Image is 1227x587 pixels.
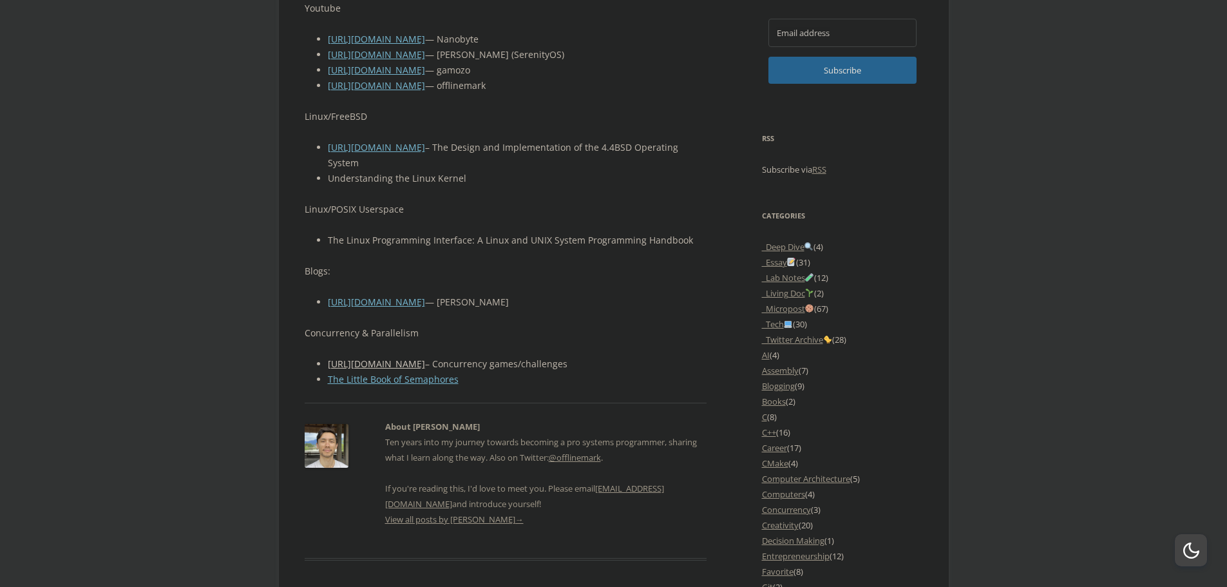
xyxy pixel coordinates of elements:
[762,394,923,409] li: (2)
[328,171,707,186] li: Understanding the Linux Kernel
[762,533,923,548] li: (1)
[762,365,799,376] a: Assembly
[762,287,815,299] a: _Living Doc
[762,411,767,423] a: C
[762,409,923,425] li: (8)
[328,233,707,248] li: The Linux Programming Interface: A Linux and UNIX System Programming Handbook
[762,504,811,515] a: Concurrency
[762,442,787,454] a: Career
[805,273,813,282] img: 🧪
[805,304,813,313] img: 🍪
[762,131,923,146] h3: RSS
[762,488,805,500] a: Computers
[328,33,425,45] a: [URL][DOMAIN_NAME]
[305,109,707,124] p: Linux/FreeBSD
[328,79,425,91] a: [URL][DOMAIN_NAME]
[762,427,776,438] a: C++
[762,208,923,224] h3: Categories
[328,64,425,76] a: [URL][DOMAIN_NAME]
[305,264,707,279] p: Blogs:
[762,285,923,301] li: (2)
[328,356,707,372] li: – Concurrency games/challenges
[762,519,799,531] a: Creativity
[762,486,923,502] li: (4)
[784,320,792,328] img: 💻
[385,419,707,434] h2: About [PERSON_NAME]
[762,347,923,363] li: (4)
[762,517,923,533] li: (20)
[762,440,923,456] li: (17)
[762,255,923,270] li: (31)
[305,1,707,16] p: Youtube
[787,258,795,266] img: 📝
[385,514,524,525] a: View all posts by [PERSON_NAME]→
[762,256,797,268] a: _Essay
[328,63,707,78] li: — gamozo
[305,325,707,341] p: Concurrency & Parallelism
[762,473,850,485] a: Computer Architecture
[762,425,923,440] li: (16)
[762,239,923,255] li: (4)
[762,378,923,394] li: (9)
[762,363,923,378] li: (7)
[768,19,917,47] input: Email address
[804,242,813,251] img: 🔍
[762,316,923,332] li: (30)
[328,296,425,308] a: [URL][DOMAIN_NAME]
[328,48,425,61] a: [URL][DOMAIN_NAME]
[762,301,923,316] li: (67)
[823,335,832,343] img: 🐤
[385,434,707,512] p: Ten years into my journey towards becoming a pro systems programmer, sharing what I learn along t...
[549,452,601,463] a: @offlinemark
[762,502,923,517] li: (3)
[762,548,923,564] li: (12)
[328,32,707,47] li: — Nanobyte
[328,358,425,370] a: [URL][DOMAIN_NAME]
[328,373,459,385] a: The Little Book of Semaphores
[762,471,923,486] li: (5)
[762,303,815,314] a: _Micropost
[328,141,425,153] a: [URL][DOMAIN_NAME]
[305,202,707,217] p: Linux/POSIX Userspace
[515,514,524,525] span: →
[762,396,786,407] a: Books
[762,535,824,546] a: Decision Making
[762,566,794,577] a: Favorite
[762,380,795,392] a: Blogging
[762,272,815,284] a: _Lab Notes
[762,332,923,347] li: (28)
[805,289,813,297] img: 🌱
[328,78,707,93] li: — offlinemark
[762,349,770,361] a: AI
[812,164,826,175] a: RSS
[768,57,917,84] button: Subscribe
[762,270,923,285] li: (12)
[762,334,833,345] a: _Twitter Archive
[328,47,707,63] li: — [PERSON_NAME] (SerenityOS)
[762,162,923,177] p: Subscribe via
[762,457,788,469] a: CMake
[762,550,830,562] a: Entrepreneurship
[328,140,707,171] li: – The Design and Implementation of the 4.4BSD Operating System
[762,564,923,579] li: (8)
[762,318,794,330] a: _Tech
[385,483,664,510] a: [EMAIL_ADDRESS][DOMAIN_NAME]
[328,294,707,310] li: — [PERSON_NAME]
[762,241,814,253] a: _Deep Dive
[762,456,923,471] li: (4)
